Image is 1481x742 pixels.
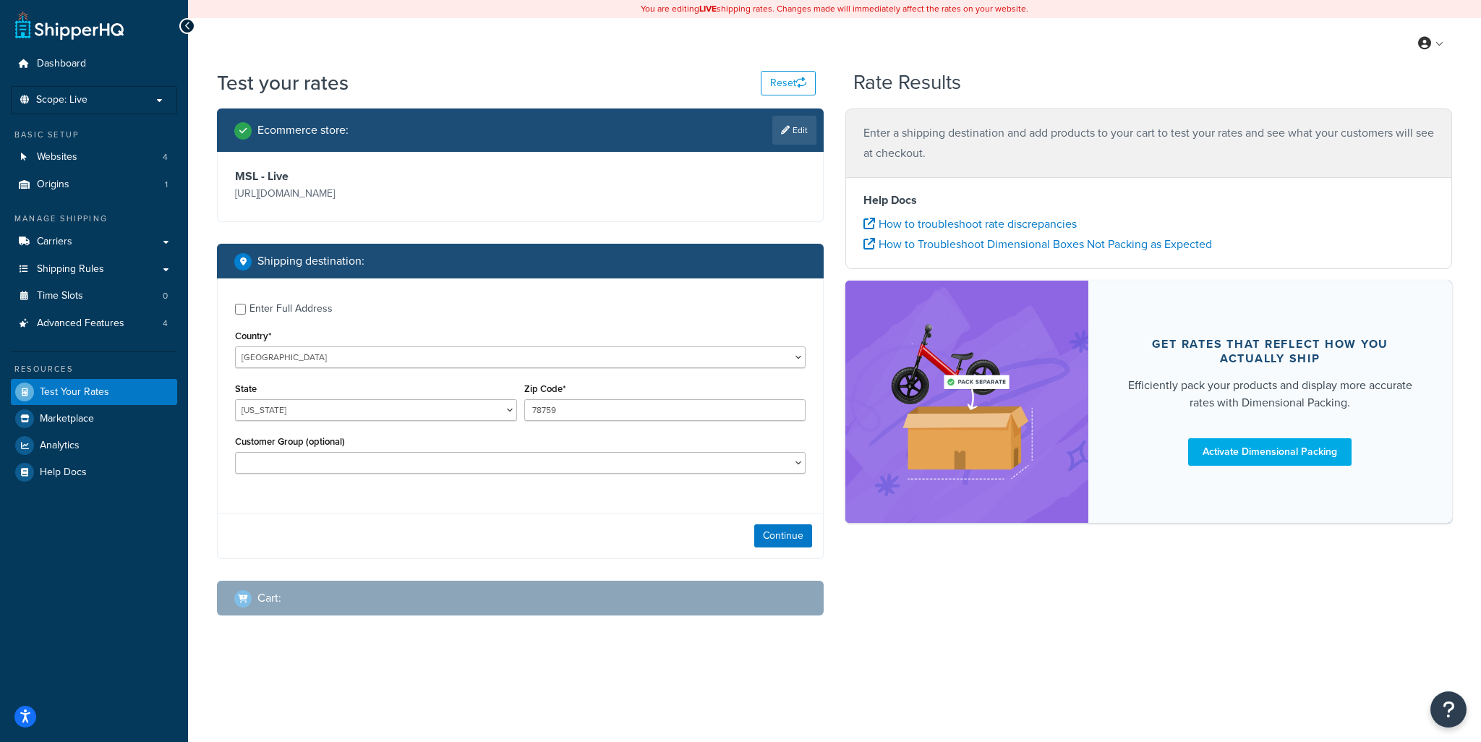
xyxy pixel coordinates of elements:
[235,436,345,447] label: Customer Group (optional)
[37,290,83,302] span: Time Slots
[165,179,168,191] span: 1
[40,466,87,479] span: Help Docs
[37,317,124,330] span: Advanced Features
[11,283,177,310] li: Time Slots
[524,383,565,394] label: Zip Code*
[699,2,717,15] b: LIVE
[11,213,177,225] div: Manage Shipping
[37,263,104,276] span: Shipping Rules
[36,94,88,106] span: Scope: Live
[11,171,177,198] a: Origins1
[11,51,177,77] a: Dashboard
[11,144,177,171] a: Websites4
[257,592,281,605] h2: Cart :
[863,216,1077,232] a: How to troubleshoot rate discrepancies
[235,169,517,184] h3: MSL - Live
[11,406,177,432] a: Marketplace
[249,299,333,319] div: Enter Full Address
[37,58,86,70] span: Dashboard
[40,386,109,398] span: Test Your Rates
[40,413,94,425] span: Marketplace
[235,383,257,394] label: State
[257,124,349,137] h2: Ecommerce store :
[235,331,271,341] label: Country*
[235,184,517,204] p: [URL][DOMAIN_NAME]
[1188,438,1352,466] a: Activate Dimensional Packing
[1123,337,1417,366] div: Get rates that reflect how you actually ship
[772,116,816,145] a: Edit
[163,151,168,163] span: 4
[235,304,246,315] input: Enter Full Address
[876,302,1057,500] img: feature-image-dim-d40ad3071a2b3c8e08177464837368e35600d3c5e73b18a22c1e4bb210dc32ac.png
[37,179,69,191] span: Origins
[37,236,72,248] span: Carriers
[11,229,177,255] a: Carriers
[11,129,177,141] div: Basic Setup
[853,72,961,94] h2: Rate Results
[257,255,364,268] h2: Shipping destination :
[40,440,80,452] span: Analytics
[11,363,177,375] div: Resources
[11,144,177,171] li: Websites
[163,290,168,302] span: 0
[863,192,1434,209] h4: Help Docs
[754,524,812,547] button: Continue
[11,459,177,485] a: Help Docs
[11,171,177,198] li: Origins
[217,69,349,97] h1: Test your rates
[163,317,168,330] span: 4
[11,432,177,459] a: Analytics
[11,283,177,310] a: Time Slots0
[11,379,177,405] a: Test Your Rates
[11,310,177,337] a: Advanced Features4
[1123,377,1417,411] div: Efficiently pack your products and display more accurate rates with Dimensional Packing.
[863,123,1434,163] p: Enter a shipping destination and add products to your cart to test your rates and see what your c...
[37,151,77,163] span: Websites
[11,310,177,337] li: Advanced Features
[761,71,816,95] button: Reset
[1430,691,1467,728] button: Open Resource Center
[11,256,177,283] a: Shipping Rules
[863,236,1212,252] a: How to Troubleshoot Dimensional Boxes Not Packing as Expected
